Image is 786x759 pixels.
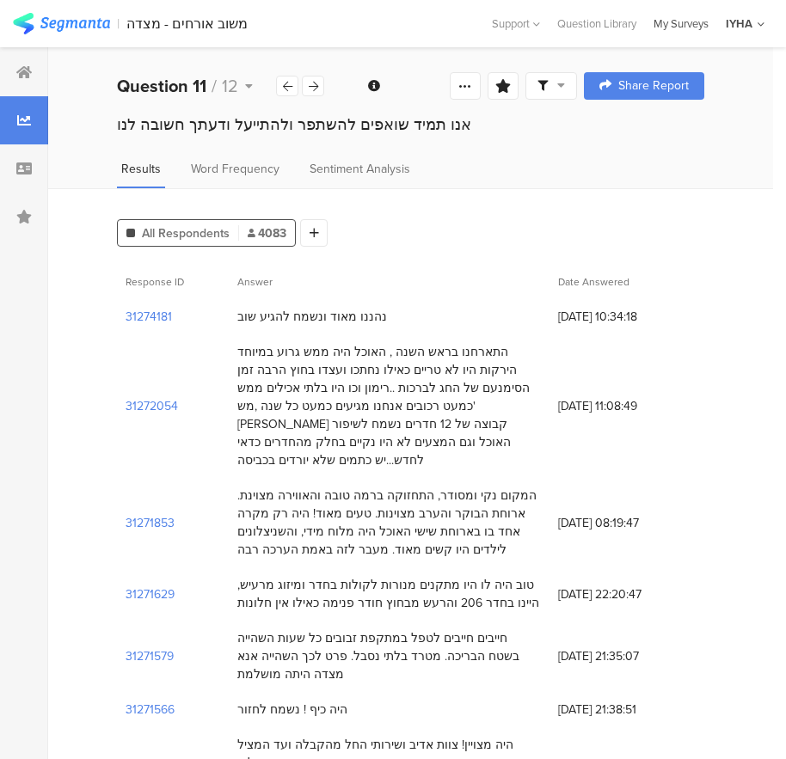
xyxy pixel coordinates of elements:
section: 31271579 [126,647,174,665]
span: [DATE] 21:35:07 [558,647,696,665]
span: [DATE] 11:08:49 [558,397,696,415]
div: | [117,14,120,34]
section: 31271566 [126,701,175,719]
span: All Respondents [142,224,230,242]
section: 31271629 [126,585,175,603]
span: Results [121,160,161,178]
span: 4083 [248,224,286,242]
section: 31274181 [126,308,172,326]
div: טוב היה לו היו מתקנים מנורות לקולות בחדר ומיזוג מרעיש, היינו בחדר 206 והרעש מבחוץ חודר פנימה כאיל... [237,576,541,612]
div: Support [492,10,540,37]
a: My Surveys [645,15,717,32]
div: המקום נקי ומסודר, התחזוקה ברמה טובה והאווירה מצוינת. ארוחת הבוקר והערב מצוינות. טעים מאוד! היה רק... [237,487,541,559]
div: משוב אורחים - מצדה [126,15,248,32]
div: חייבים חייבים לטפל במתקפת זבובים כל שעות השהייה בשטח הבריכה. מטרד בלתי נסבל. פרט לכך השהייה אנא מ... [237,629,541,683]
div: היה כיף ! נשמח לחזור [237,701,347,719]
div: נהננו מאוד ונשמח להגיע שוב [237,308,387,326]
a: Question Library [549,15,645,32]
span: Response ID [126,274,184,290]
span: Share Report [618,80,689,92]
div: התארחנו בראש השנה , האוכל היה ממש גרוע במיוחד הירקות היו לא טריים כאילו נחתכו ועצדו בחוץ הרבה זמן... [237,343,541,469]
span: Date Answered [558,274,629,290]
span: [DATE] 08:19:47 [558,514,696,532]
section: 31272054 [126,397,178,415]
span: 12 [222,73,238,99]
img: segmanta logo [13,13,110,34]
b: Question 11 [117,73,206,99]
span: Answer [237,274,273,290]
div: אנו תמיד שואפים להשתפר ולהתייעל ודעתך חשובה לנו [117,113,704,136]
div: IYHA [726,15,752,32]
span: [DATE] 21:38:51 [558,701,696,719]
span: [DATE] 10:34:18 [558,308,696,326]
span: Word Frequency [191,160,279,178]
section: 31271853 [126,514,175,532]
span: / [212,73,217,99]
span: [DATE] 22:20:47 [558,585,696,603]
span: Sentiment Analysis [310,160,410,178]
